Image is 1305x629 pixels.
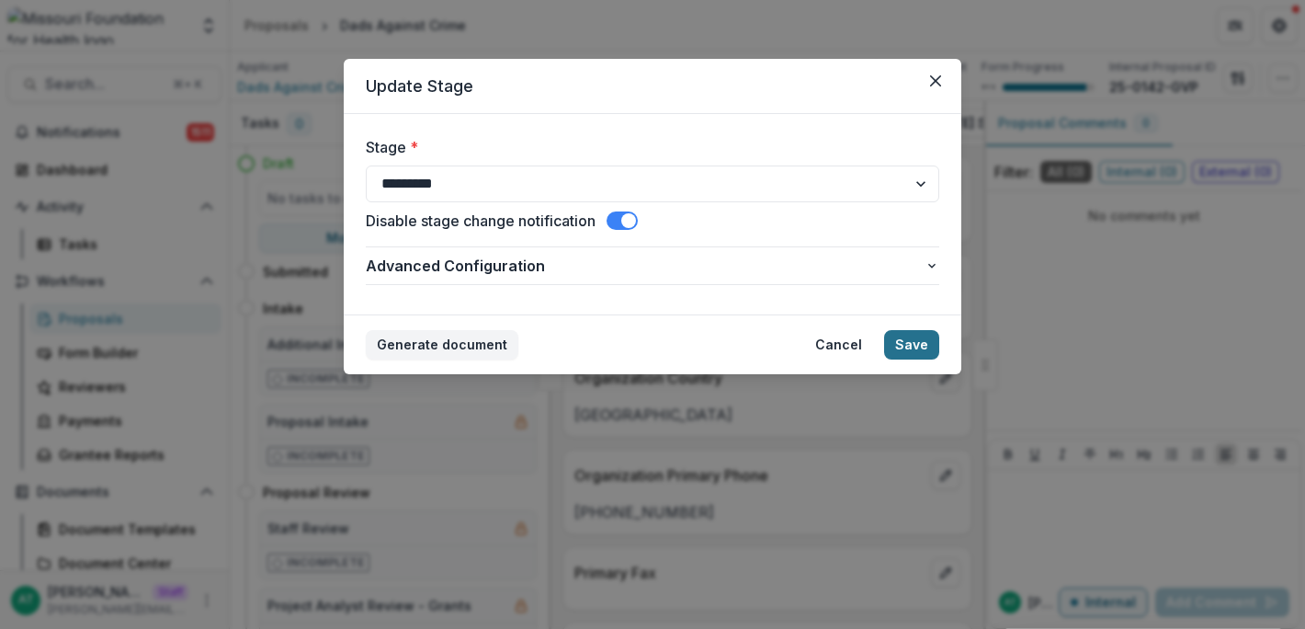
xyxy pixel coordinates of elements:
span: Advanced Configuration [366,255,925,277]
button: Advanced Configuration [366,247,939,284]
header: Update Stage [344,59,961,114]
label: Stage [366,136,928,158]
button: Close [921,66,950,96]
button: Save [884,330,939,360]
button: Generate document [366,330,518,360]
button: Cancel [804,330,873,360]
label: Disable stage change notification [366,210,596,232]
